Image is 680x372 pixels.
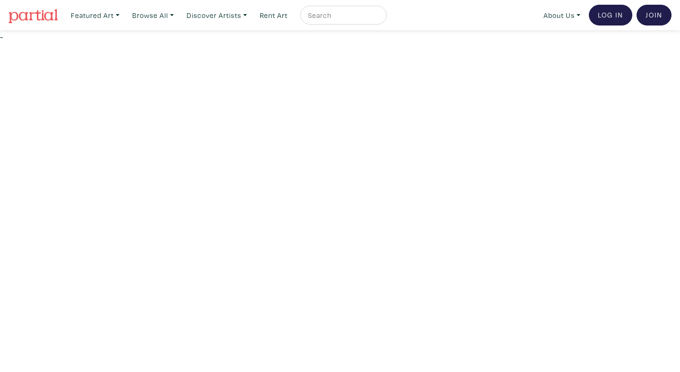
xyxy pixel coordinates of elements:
a: About Us [539,6,585,25]
a: Log In [589,5,632,25]
a: Featured Art [67,6,124,25]
a: Discover Artists [182,6,251,25]
a: Join [637,5,671,25]
a: Rent Art [255,6,292,25]
input: Search [307,9,378,21]
a: Browse All [128,6,178,25]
